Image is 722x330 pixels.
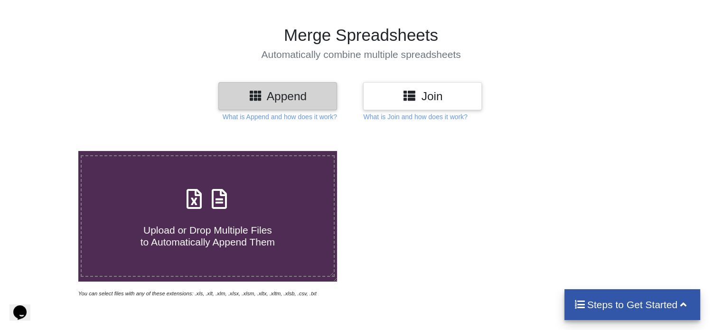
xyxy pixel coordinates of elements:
[225,89,330,103] h3: Append
[574,299,691,311] h4: Steps to Get Started
[223,112,337,122] p: What is Append and how does it work?
[9,292,40,321] iframe: chat widget
[78,291,317,296] i: You can select files with any of these extensions: .xls, .xlt, .xlm, .xlsx, .xlsm, .xltx, .xltm, ...
[370,89,475,103] h3: Join
[363,112,467,122] p: What is Join and how does it work?
[141,225,275,247] span: Upload or Drop Multiple Files to Automatically Append Them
